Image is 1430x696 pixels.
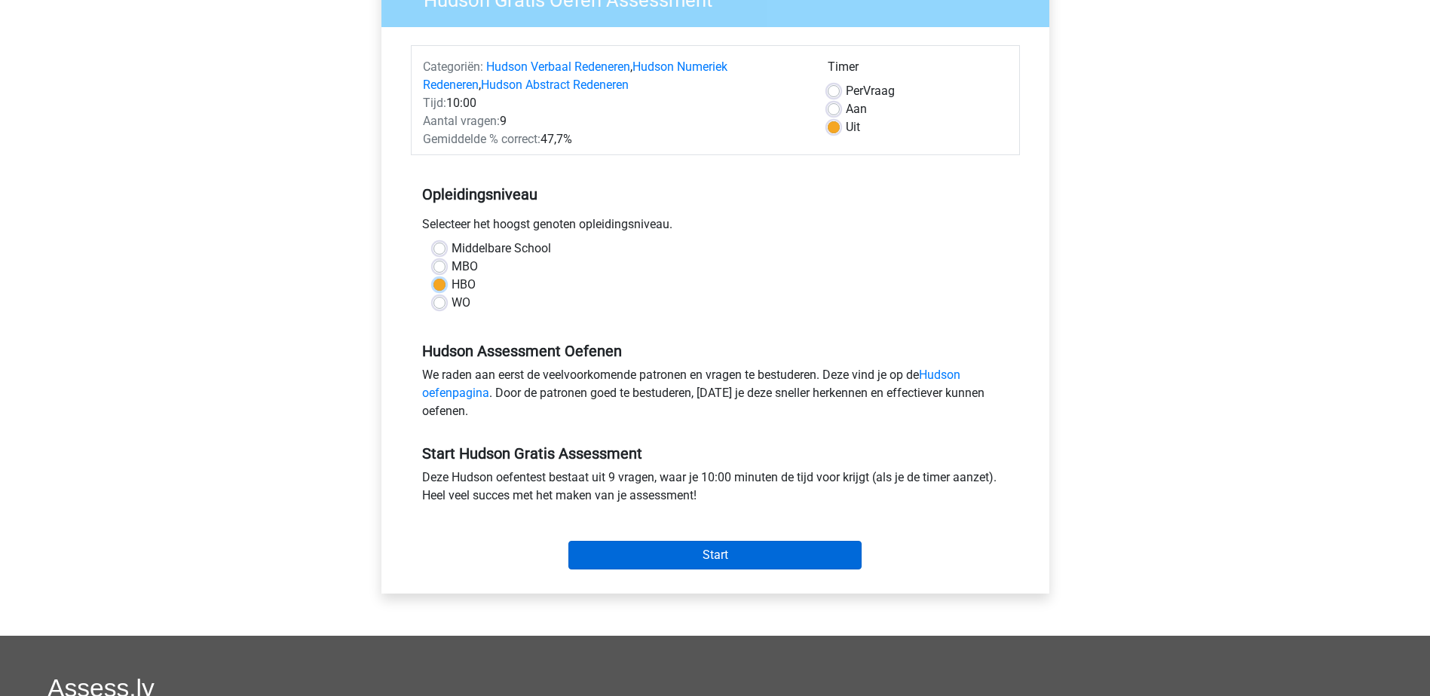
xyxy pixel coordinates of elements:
label: WO [452,294,470,312]
a: Hudson Abstract Redeneren [481,78,629,92]
h5: Start Hudson Gratis Assessment [422,444,1009,462]
div: , , [412,58,816,94]
div: Deze Hudson oefentest bestaat uit 9 vragen, waar je 10:00 minuten de tijd voor krijgt (als je de ... [411,469,1020,511]
span: Tijd: [423,96,446,110]
div: We raden aan eerst de veelvoorkomende patronen en vragen te bestuderen. Deze vind je op de . Door... [411,366,1020,426]
div: Timer [828,58,1008,82]
label: Aan [846,100,867,118]
div: 47,7% [412,130,816,148]
h5: Opleidingsniveau [422,179,1009,209]
h5: Hudson Assessment Oefenen [422,342,1009,360]
div: Selecteer het hoogst genoten opleidingsniveau. [411,215,1020,240]
span: Aantal vragen: [423,114,500,128]
label: Vraag [846,82,895,100]
span: Categoriën: [423,60,483,74]
a: Hudson Numeriek Redeneren [423,60,727,92]
label: HBO [452,276,476,294]
label: MBO [452,258,478,276]
span: Gemiddelde % correct: [423,132,540,146]
a: Hudson Verbaal Redeneren [486,60,630,74]
label: Middelbare School [452,240,551,258]
label: Uit [846,118,860,136]
input: Start [568,541,862,569]
div: 10:00 [412,94,816,112]
div: 9 [412,112,816,130]
span: Per [846,84,863,98]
